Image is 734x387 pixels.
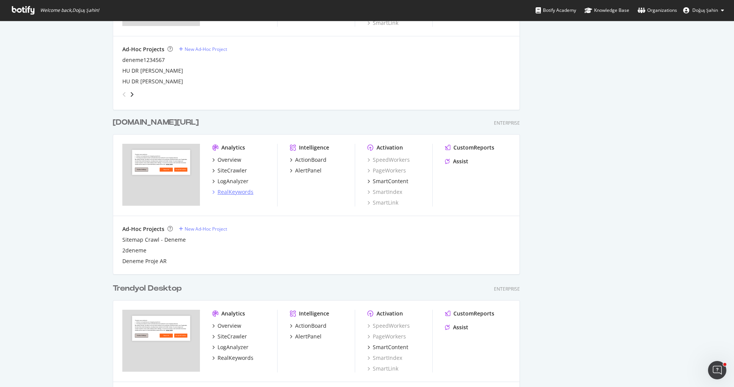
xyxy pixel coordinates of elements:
[295,322,326,330] div: ActionBoard
[453,144,494,151] div: CustomReports
[290,156,326,164] a: ActionBoard
[122,67,183,75] a: HU DR [PERSON_NAME]
[373,343,408,351] div: SmartContent
[445,324,468,331] a: Assist
[185,226,227,232] div: New Ad-Hoc Project
[212,333,247,340] a: SiteCrawler
[122,310,200,372] img: trendyol.com mobile
[377,310,403,317] div: Activation
[179,46,227,52] a: New Ad-Hoc Project
[113,117,199,128] div: [DOMAIN_NAME][URL]
[129,91,135,98] div: angle-right
[367,177,408,185] a: SmartContent
[295,333,322,340] div: AlertPanel
[113,117,202,128] a: [DOMAIN_NAME][URL]
[179,226,227,232] a: New Ad-Hoc Project
[295,167,322,174] div: AlertPanel
[445,310,494,317] a: CustomReports
[373,177,408,185] div: SmartContent
[299,144,329,151] div: Intelligence
[367,354,402,362] a: SmartIndex
[367,322,410,330] a: SpeedWorkers
[453,324,468,331] div: Assist
[295,156,326,164] div: ActionBoard
[122,144,200,206] img: trendyol.com/ar
[708,361,726,379] iframe: Intercom live chat
[692,7,718,13] span: Doğuş Şahin
[367,199,398,207] a: SmartLink
[122,247,146,254] a: 2deneme
[212,322,241,330] a: Overview
[445,158,468,165] a: Assist
[122,78,183,85] a: HU DR [PERSON_NAME]
[113,283,185,294] a: Trendyol Desktop
[218,333,247,340] div: SiteCrawler
[218,167,247,174] div: SiteCrawler
[40,7,99,13] span: Welcome back, Doğuş Şahin !
[218,354,253,362] div: RealKeywords
[585,7,629,14] div: Knowledge Base
[122,236,186,244] a: Sitemap Crawl - Deneme
[536,7,576,14] div: Botify Academy
[367,156,410,164] a: SpeedWorkers
[218,188,253,196] div: RealKeywords
[119,88,129,101] div: angle-left
[212,156,241,164] a: Overview
[290,167,322,174] a: AlertPanel
[113,283,182,294] div: Trendyol Desktop
[122,46,164,53] div: Ad-Hoc Projects
[367,333,406,340] a: PageWorkers
[290,333,322,340] a: AlertPanel
[122,257,167,265] a: Deneme Proje AR
[453,158,468,165] div: Assist
[367,167,406,174] a: PageWorkers
[367,188,402,196] a: SmartIndex
[290,322,326,330] a: ActionBoard
[677,4,730,16] button: Doğuş Şahin
[212,188,253,196] a: RealKeywords
[185,46,227,52] div: New Ad-Hoc Project
[221,144,245,151] div: Analytics
[212,167,247,174] a: SiteCrawler
[367,365,398,372] a: SmartLink
[638,7,677,14] div: Organizations
[494,286,520,292] div: Enterprise
[445,144,494,151] a: CustomReports
[218,156,241,164] div: Overview
[122,225,164,233] div: Ad-Hoc Projects
[212,343,248,351] a: LogAnalyzer
[367,343,408,351] a: SmartContent
[212,177,248,185] a: LogAnalyzer
[367,19,398,27] a: SmartLink
[221,310,245,317] div: Analytics
[453,310,494,317] div: CustomReports
[299,310,329,317] div: Intelligence
[377,144,403,151] div: Activation
[218,343,248,351] div: LogAnalyzer
[218,322,241,330] div: Overview
[218,177,248,185] div: LogAnalyzer
[494,120,520,126] div: Enterprise
[212,354,253,362] a: RealKeywords
[122,56,165,64] a: deneme1234567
